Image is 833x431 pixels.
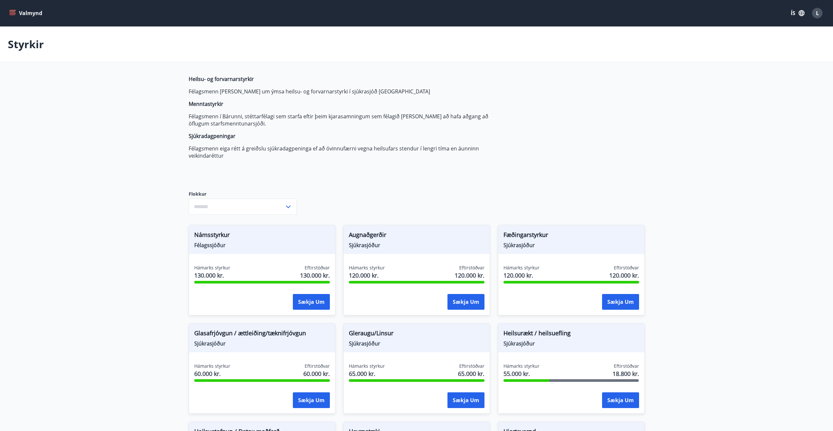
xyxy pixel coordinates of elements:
[609,271,639,280] span: 120.000 kr.
[503,329,639,340] span: Heilsurækt / heilsuefling
[189,132,236,140] strong: Sjúkradagpeningar
[459,264,484,271] span: Eftirstöðvar
[503,340,639,347] span: Sjúkrasjóður
[349,363,385,369] span: Hámarks styrkur
[349,230,484,242] span: Augnaðgerðir
[303,369,330,378] span: 60.000 kr.
[349,271,385,280] span: 120.000 kr.
[194,363,230,369] span: Hámarks styrkur
[447,294,484,310] button: Sækja um
[349,264,385,271] span: Hámarks styrkur
[189,88,498,95] p: Félagsmenn [PERSON_NAME] um ýmsa heilsu- og forvarnarstyrki í sjúkrasjóð [GEOGRAPHIC_DATA]
[503,369,540,378] span: 55.000 kr.
[349,340,484,347] span: Sjúkrasjóður
[349,242,484,249] span: Sjúkrasjóður
[613,369,639,378] span: 18.800 kr.
[8,7,45,19] button: menu
[194,271,230,280] span: 130.000 kr.
[809,5,825,21] button: L
[194,264,230,271] span: Hámarks styrkur
[614,363,639,369] span: Eftirstöðvar
[349,369,385,378] span: 65.000 kr.
[459,363,484,369] span: Eftirstöðvar
[189,75,254,83] strong: Heilsu- og forvarnarstyrkir
[614,264,639,271] span: Eftirstöðvar
[503,242,639,249] span: Sjúkrasjóður
[293,294,330,310] button: Sækja um
[447,392,484,408] button: Sækja um
[503,264,540,271] span: Hámarks styrkur
[503,230,639,242] span: Fæðingarstyrkur
[455,271,484,280] span: 120.000 kr.
[189,145,498,159] p: Félagsmenn eiga rétt á greiðslu sjúkradagpeninga ef að óvinnufærni vegna heilsufars stendur í len...
[194,242,330,249] span: Félagssjóður
[602,294,639,310] button: Sækja um
[503,271,540,280] span: 120.000 kr.
[602,392,639,408] button: Sækja um
[293,392,330,408] button: Sækja um
[194,340,330,347] span: Sjúkrasjóður
[189,191,297,197] label: Flokkur
[189,113,498,127] p: Félagsmenn í Bárunni, stéttarfélagi sem starfa eftir þeim kjarasamningum sem félagið [PERSON_NAME...
[305,363,330,369] span: Eftirstöðvar
[300,271,330,280] span: 130.000 kr.
[194,329,330,340] span: Glasafrjóvgun / ættleiðing/tæknifrjóvgun
[349,329,484,340] span: Gleraugu/Linsur
[194,230,330,242] span: Námsstyrkur
[787,7,808,19] button: ÍS
[816,10,819,17] span: L
[503,363,540,369] span: Hámarks styrkur
[305,264,330,271] span: Eftirstöðvar
[194,369,230,378] span: 60.000 kr.
[458,369,484,378] span: 65.000 kr.
[189,100,223,108] strong: Menntastyrkir
[8,37,44,51] p: Styrkir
